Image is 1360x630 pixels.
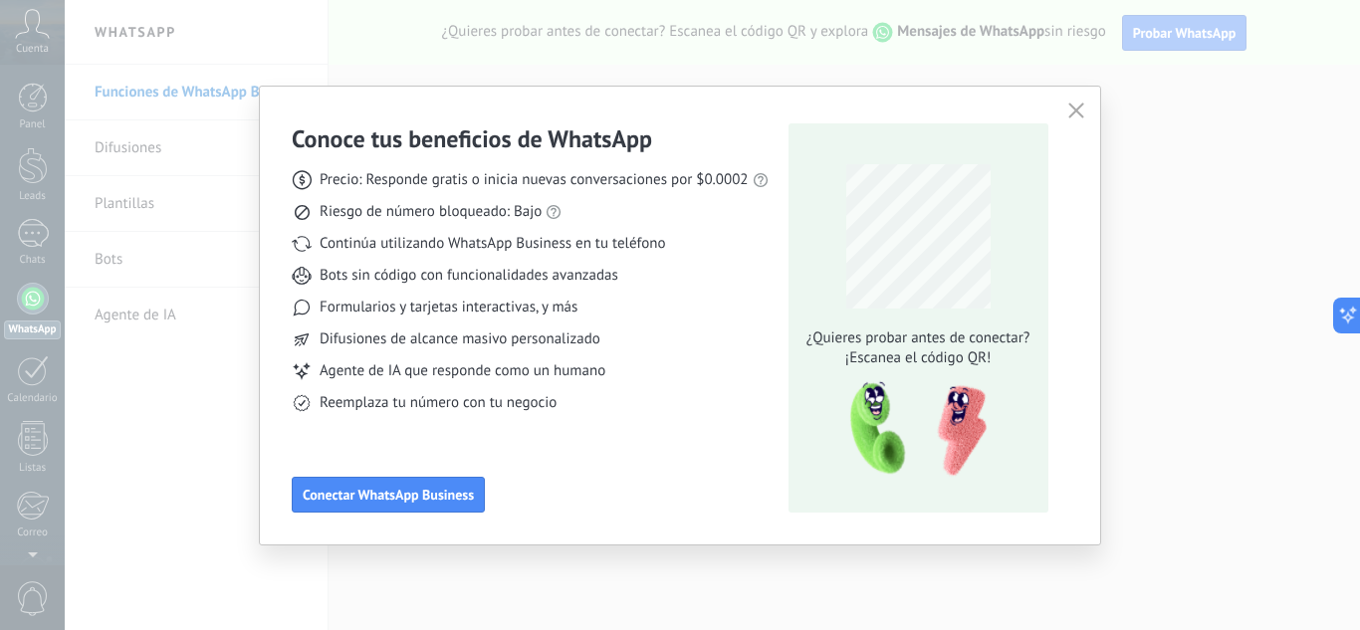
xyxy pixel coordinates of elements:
[320,170,749,190] span: Precio: Responde gratis o inicia nuevas conversaciones por $0.0002
[833,376,991,483] img: qr-pic-1x.png
[292,123,652,154] h3: Conoce tus beneficios de WhatsApp
[320,393,557,413] span: Reemplaza tu número con tu negocio
[800,328,1035,348] span: ¿Quieres probar antes de conectar?
[320,266,618,286] span: Bots sin código con funcionalidades avanzadas
[320,329,600,349] span: Difusiones de alcance masivo personalizado
[320,234,665,254] span: Continúa utilizando WhatsApp Business en tu teléfono
[292,477,485,513] button: Conectar WhatsApp Business
[320,202,542,222] span: Riesgo de número bloqueado: Bajo
[320,298,577,317] span: Formularios y tarjetas interactivas, y más
[320,361,605,381] span: Agente de IA que responde como un humano
[800,348,1035,368] span: ¡Escanea el código QR!
[303,488,474,502] span: Conectar WhatsApp Business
